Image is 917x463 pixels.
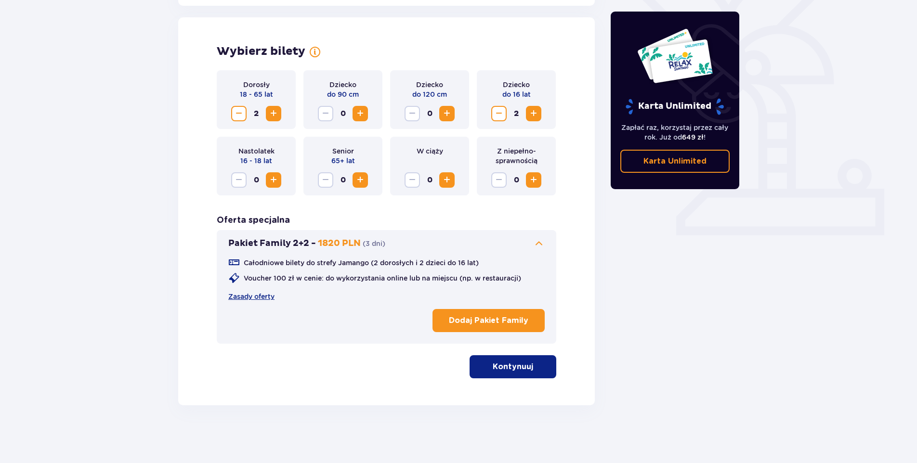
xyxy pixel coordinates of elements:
button: Zwiększ [526,106,541,121]
p: Z niepełno­sprawnością [485,146,548,166]
button: Zmniejsz [231,106,247,121]
button: Zwiększ [266,172,281,188]
button: Zmniejsz [491,106,507,121]
span: 0 [249,172,264,188]
p: Dziecko [329,80,356,90]
p: Senior [332,146,354,156]
p: 65+ lat [331,156,355,166]
img: Dwie karty całoroczne do Suntago z napisem 'UNLIMITED RELAX', na białym tle z tropikalnymi liśćmi... [637,28,713,84]
p: Nastolatek [238,146,275,156]
p: do 120 cm [412,90,447,99]
button: Zmniejsz [491,172,507,188]
p: do 90 cm [327,90,359,99]
button: Pakiet Family 2+2 -1820 PLN(3 dni) [228,238,545,249]
p: W ciąży [417,146,443,156]
p: 18 - 65 lat [240,90,273,99]
p: 1820 PLN [318,238,361,249]
p: do 16 lat [502,90,531,99]
button: Zmniejsz [405,106,420,121]
p: Całodniowe bilety do strefy Jamango (2 dorosłych i 2 dzieci do 16 lat) [244,258,479,268]
span: 2 [249,106,264,121]
a: Karta Unlimited [620,150,730,173]
button: Zmniejsz [231,172,247,188]
span: 0 [335,172,351,188]
a: Zasady oferty [228,292,275,301]
p: Dodaj Pakiet Family [449,315,528,326]
button: Zmniejsz [318,106,333,121]
button: Zwiększ [266,106,281,121]
p: Pakiet Family 2+2 - [228,238,316,249]
button: Zmniejsz [405,172,420,188]
p: 16 - 18 lat [240,156,272,166]
button: Zwiększ [526,172,541,188]
p: Dziecko [503,80,530,90]
button: Kontynuuj [470,355,556,378]
button: Zwiększ [439,172,455,188]
button: Zwiększ [353,106,368,121]
button: Dodaj Pakiet Family [432,309,545,332]
p: Karta Unlimited [625,98,725,115]
span: 0 [422,106,437,121]
button: Zmniejsz [318,172,333,188]
h2: Wybierz bilety [217,44,305,59]
span: 0 [335,106,351,121]
p: Dziecko [416,80,443,90]
p: ( 3 dni ) [363,239,385,248]
p: Karta Unlimited [643,156,707,167]
button: Zwiększ [353,172,368,188]
p: Zapłać raz, korzystaj przez cały rok. Już od ! [620,123,730,142]
span: 649 zł [682,133,704,141]
p: Dorosły [243,80,270,90]
span: 0 [422,172,437,188]
h3: Oferta specjalna [217,215,290,226]
span: 0 [509,172,524,188]
p: Kontynuuj [493,361,533,372]
button: Zwiększ [439,106,455,121]
span: 2 [509,106,524,121]
p: Voucher 100 zł w cenie: do wykorzystania online lub na miejscu (np. w restauracji) [244,273,521,283]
